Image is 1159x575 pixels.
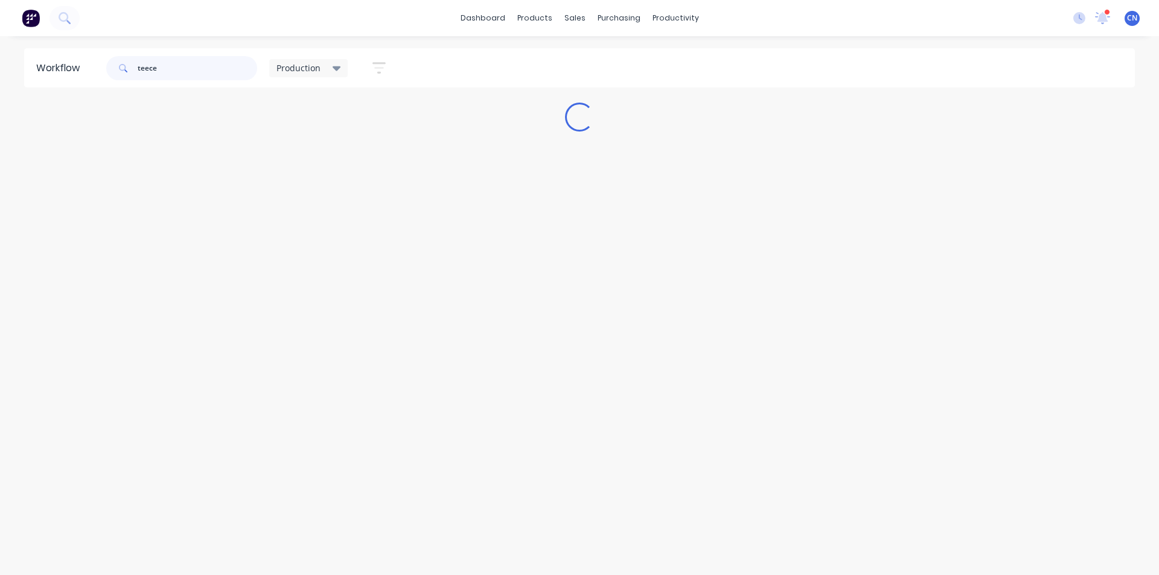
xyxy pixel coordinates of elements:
[138,56,257,80] input: Search for orders...
[592,9,647,27] div: purchasing
[647,9,705,27] div: productivity
[1127,13,1137,24] span: CN
[276,62,321,74] span: Production
[511,9,558,27] div: products
[22,9,40,27] img: Factory
[558,9,592,27] div: sales
[36,61,86,75] div: Workflow
[455,9,511,27] a: dashboard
